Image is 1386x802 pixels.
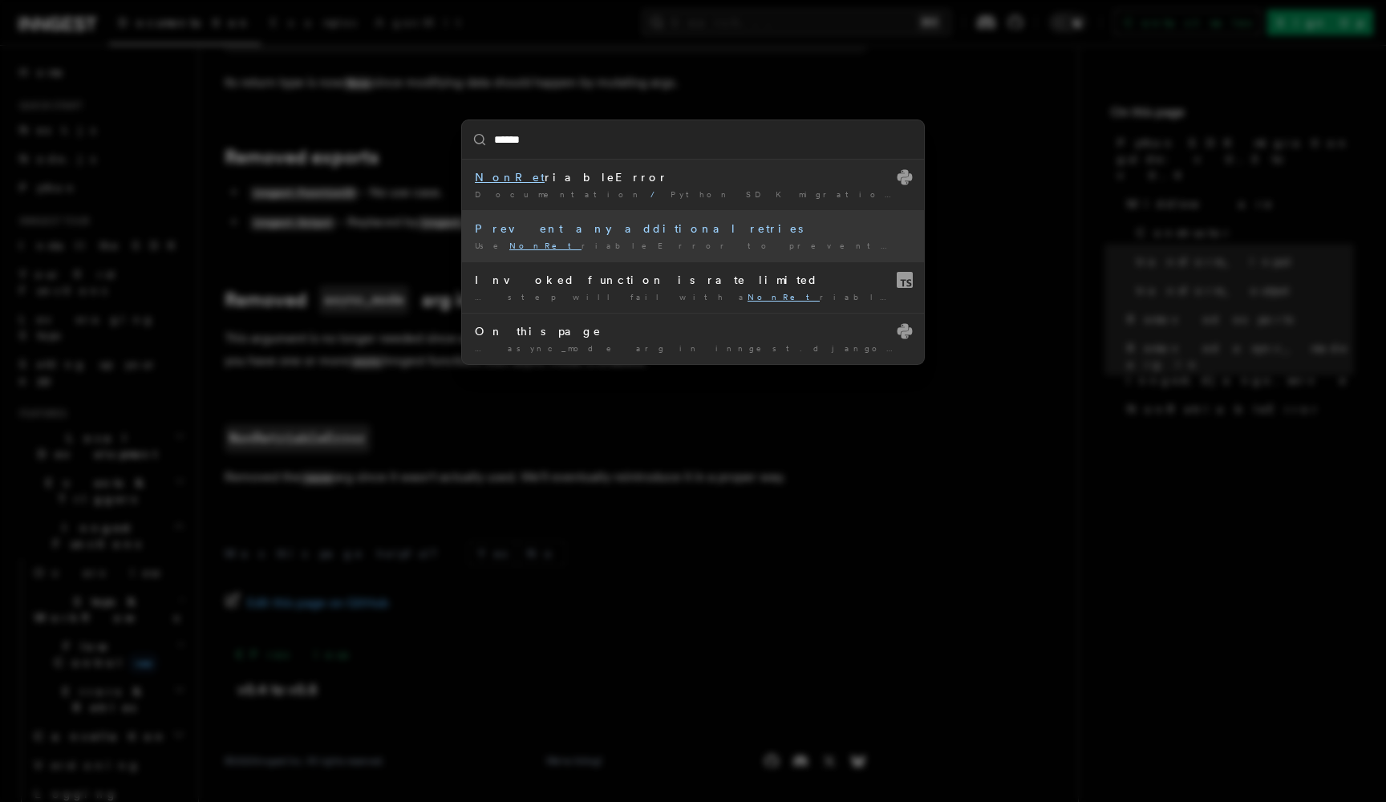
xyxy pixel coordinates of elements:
[748,292,820,302] mark: NonRet
[509,241,582,250] mark: NonRet
[650,189,664,199] span: /
[475,221,911,237] div: Prevent any additional retries
[475,189,644,199] span: Documentation
[475,171,545,184] mark: NonRet
[475,240,911,252] div: Use riableError to prevent Inngest from retrying the …
[475,291,911,303] div: … step will fail with a riableError. It's …
[475,342,911,354] div: … async_mode arg in inngest.django.serve riableError
[475,272,911,288] div: Invoked function is rate limited
[475,323,911,339] div: On this page
[671,189,1167,199] span: Python SDK migration guide: v0.3 to v0.4
[475,169,911,185] div: riableError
